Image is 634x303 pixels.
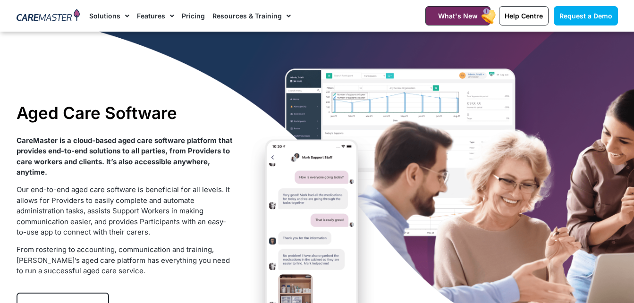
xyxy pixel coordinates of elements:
[17,136,233,177] strong: CareMaster is a cloud-based aged care software platform that provides end-to-end solutions to all...
[559,12,612,20] span: Request a Demo
[17,185,230,236] span: Our end-to-end aged care software is beneficial for all levels. It allows for Providers to easily...
[505,12,543,20] span: Help Centre
[554,6,618,25] a: Request a Demo
[499,6,549,25] a: Help Centre
[438,12,478,20] span: What's New
[17,9,80,23] img: CareMaster Logo
[17,103,233,123] h1: Aged Care Software
[425,6,490,25] a: What's New
[17,245,230,275] span: From rostering to accounting, communication and training, [PERSON_NAME]’s aged care platform has ...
